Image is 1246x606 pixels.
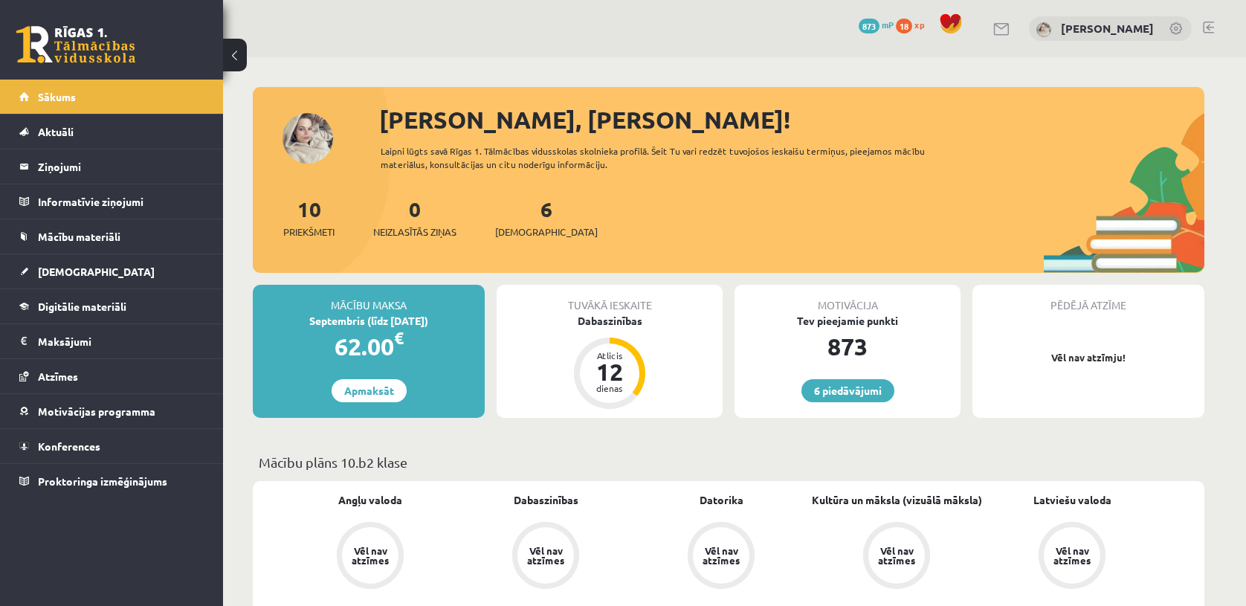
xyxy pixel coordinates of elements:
[700,546,742,565] div: Vēl nav atzīmes
[338,492,402,508] a: Angļu valoda
[349,546,391,565] div: Vēl nav atzīmes
[19,394,204,428] a: Motivācijas programma
[495,225,598,239] span: [DEMOGRAPHIC_DATA]
[458,522,633,592] a: Vēl nav atzīmes
[525,546,566,565] div: Vēl nav atzīmes
[38,125,74,138] span: Aktuāli
[809,522,984,592] a: Vēl nav atzīmes
[253,329,485,364] div: 62.00
[1051,546,1093,565] div: Vēl nav atzīmes
[19,324,204,358] a: Maksājumi
[497,313,723,411] a: Dabaszinības Atlicis 12 dienas
[19,289,204,323] a: Digitālie materiāli
[16,26,135,63] a: Rīgas 1. Tālmācības vidusskola
[38,184,204,219] legend: Informatīvie ziņojumi
[514,492,578,508] a: Dabaszinības
[38,90,76,103] span: Sākums
[19,219,204,254] a: Mācību materiāli
[19,429,204,463] a: Konferences
[19,115,204,149] a: Aktuāli
[812,492,982,508] a: Kultūra un māksla (vizuālā māksla)
[38,300,126,313] span: Digitālie materiāli
[972,285,1204,313] div: Pēdējā atzīme
[497,313,723,329] div: Dabaszinības
[19,464,204,498] a: Proktoringa izmēģinājums
[373,225,456,239] span: Neizlasītās ziņas
[38,324,204,358] legend: Maksājumi
[882,19,894,30] span: mP
[801,379,894,402] a: 6 piedāvājumi
[859,19,894,30] a: 873 mP
[38,230,120,243] span: Mācību materiāli
[19,80,204,114] a: Sākums
[19,254,204,289] a: [DEMOGRAPHIC_DATA]
[19,149,204,184] a: Ziņojumi
[332,379,407,402] a: Apmaksāt
[984,522,1160,592] a: Vēl nav atzīmes
[980,350,1197,365] p: Vēl nav atzīmju!
[1036,22,1051,37] img: Anastasija Umanceva
[373,196,456,239] a: 0Neizlasītās ziņas
[700,492,743,508] a: Datorika
[259,452,1198,472] p: Mācību plāns 10.b2 klase
[1033,492,1111,508] a: Latviešu valoda
[253,313,485,329] div: Septembris (līdz [DATE])
[38,149,204,184] legend: Ziņojumi
[896,19,932,30] a: 18 xp
[253,285,485,313] div: Mācību maksa
[735,313,961,329] div: Tev pieejamie punkti
[38,370,78,383] span: Atzīmes
[735,285,961,313] div: Motivācija
[587,351,632,360] div: Atlicis
[633,522,809,592] a: Vēl nav atzīmes
[896,19,912,33] span: 18
[283,196,335,239] a: 10Priekšmeti
[1061,21,1154,36] a: [PERSON_NAME]
[587,360,632,384] div: 12
[859,19,879,33] span: 873
[735,329,961,364] div: 873
[38,265,155,278] span: [DEMOGRAPHIC_DATA]
[19,184,204,219] a: Informatīvie ziņojumi
[38,404,155,418] span: Motivācijas programma
[394,327,404,349] span: €
[587,384,632,393] div: dienas
[379,102,1204,138] div: [PERSON_NAME], [PERSON_NAME]!
[38,474,167,488] span: Proktoringa izmēģinājums
[38,439,100,453] span: Konferences
[283,225,335,239] span: Priekšmeti
[283,522,458,592] a: Vēl nav atzīmes
[19,359,204,393] a: Atzīmes
[876,546,917,565] div: Vēl nav atzīmes
[914,19,924,30] span: xp
[381,144,952,171] div: Laipni lūgts savā Rīgas 1. Tālmācības vidusskolas skolnieka profilā. Šeit Tu vari redzēt tuvojošo...
[497,285,723,313] div: Tuvākā ieskaite
[495,196,598,239] a: 6[DEMOGRAPHIC_DATA]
